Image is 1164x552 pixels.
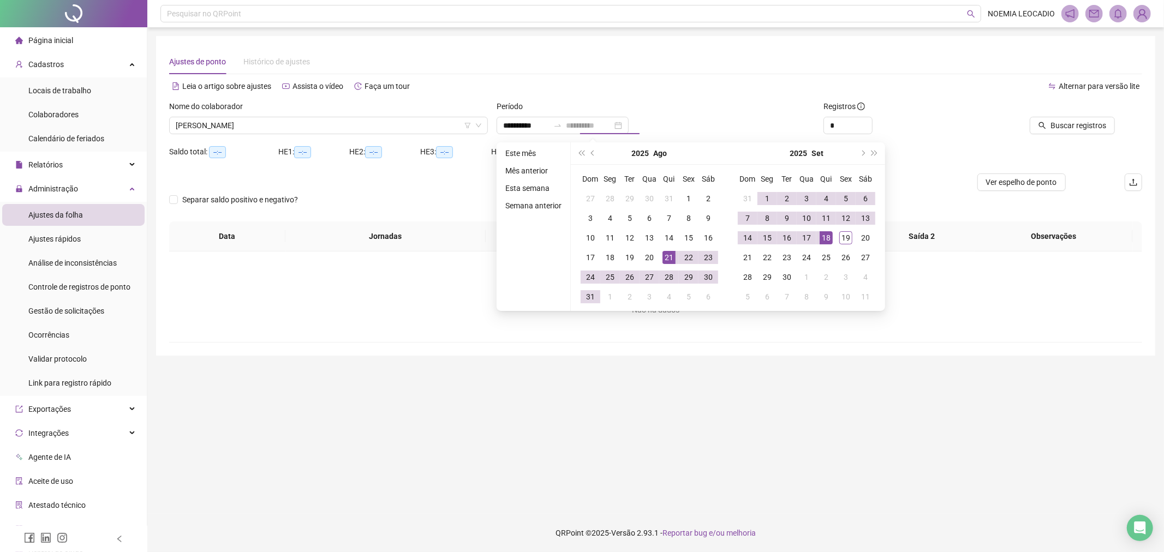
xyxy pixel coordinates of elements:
[178,194,302,206] span: Separar saldo positivo e negativo?
[741,231,754,244] div: 14
[659,248,679,267] td: 2025-08-21
[738,287,757,307] td: 2025-10-05
[1129,178,1138,187] span: upload
[169,221,285,251] th: Data
[738,189,757,208] td: 2025-08-31
[28,283,130,291] span: Controle de registros de ponto
[436,146,453,158] span: --:--
[620,287,640,307] td: 2025-09-02
[420,146,491,158] div: HE 3:
[983,230,1124,242] span: Observações
[699,267,718,287] td: 2025-08-30
[741,192,754,205] div: 31
[777,248,797,267] td: 2025-09-23
[1134,5,1150,22] img: 89156
[757,248,777,267] td: 2025-09-22
[28,110,79,119] span: Colaboradores
[777,189,797,208] td: 2025-09-02
[839,251,852,264] div: 26
[611,529,635,537] span: Versão
[640,248,659,267] td: 2025-08-20
[581,287,600,307] td: 2025-08-31
[169,57,226,66] span: Ajustes de ponto
[738,267,757,287] td: 2025-09-28
[659,287,679,307] td: 2025-09-04
[354,82,362,90] span: history
[777,169,797,189] th: Ter
[682,192,695,205] div: 1
[1113,9,1123,19] span: bell
[757,189,777,208] td: 2025-09-01
[620,189,640,208] td: 2025-07-29
[662,212,676,225] div: 7
[600,287,620,307] td: 2025-09-01
[600,169,620,189] th: Seg
[859,231,872,244] div: 20
[640,208,659,228] td: 2025-08-06
[581,169,600,189] th: Dom
[800,231,813,244] div: 17
[584,290,597,303] div: 31
[811,142,823,164] button: month panel
[800,192,813,205] div: 3
[702,192,715,205] div: 2
[836,248,856,267] td: 2025-09-26
[600,267,620,287] td: 2025-08-25
[501,199,566,212] li: Semana anterior
[28,453,71,461] span: Agente de IA
[777,267,797,287] td: 2025-09-30
[587,142,599,164] button: prev-year
[365,82,410,91] span: Faça um tour
[702,212,715,225] div: 9
[780,212,793,225] div: 9
[640,267,659,287] td: 2025-08-27
[738,228,757,248] td: 2025-09-14
[620,228,640,248] td: 2025-08-12
[28,36,73,45] span: Página inicial
[816,169,836,189] th: Qui
[836,228,856,248] td: 2025-09-19
[761,251,774,264] div: 22
[856,267,875,287] td: 2025-10-04
[738,248,757,267] td: 2025-09-21
[659,267,679,287] td: 2025-08-28
[856,189,875,208] td: 2025-09-06
[797,189,816,208] td: 2025-09-03
[15,185,23,193] span: lock
[182,82,271,91] span: Leia o artigo sobre ajustes
[464,122,471,129] span: filter
[800,271,813,284] div: 1
[820,290,833,303] div: 9
[57,532,68,543] span: instagram
[662,192,676,205] div: 31
[780,271,793,284] div: 30
[738,208,757,228] td: 2025-09-07
[800,251,813,264] div: 24
[1038,122,1046,129] span: search
[659,169,679,189] th: Qui
[584,271,597,284] div: 24
[643,290,656,303] div: 3
[501,164,566,177] li: Mês anterior
[699,248,718,267] td: 2025-08-23
[761,231,774,244] div: 15
[553,121,562,130] span: to
[643,251,656,264] div: 20
[780,192,793,205] div: 2
[839,290,852,303] div: 10
[486,221,610,251] th: Entrada 1
[600,189,620,208] td: 2025-07-28
[820,212,833,225] div: 11
[553,121,562,130] span: swap-right
[28,86,91,95] span: Locais de trabalho
[15,477,23,485] span: audit
[797,267,816,287] td: 2025-10-01
[28,134,104,143] span: Calendário de feriados
[988,8,1055,20] span: NOEMIA LEOCADIO
[836,208,856,228] td: 2025-09-12
[797,287,816,307] td: 2025-10-08
[1048,82,1056,90] span: swap
[497,100,530,112] label: Período
[604,271,617,284] div: 25
[662,231,676,244] div: 14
